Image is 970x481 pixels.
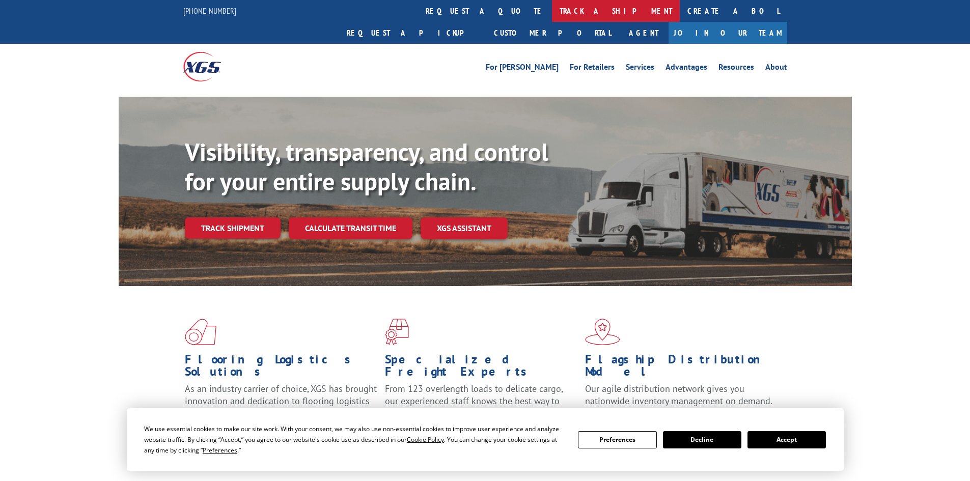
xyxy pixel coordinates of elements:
p: From 123 overlength loads to delicate cargo, our experienced staff knows the best way to move you... [385,383,577,428]
span: Cookie Policy [407,435,444,444]
a: Resources [718,63,754,74]
b: Visibility, transparency, and control for your entire supply chain. [185,136,548,197]
span: Preferences [203,446,237,455]
span: As an industry carrier of choice, XGS has brought innovation and dedication to flooring logistics... [185,383,377,419]
a: Customer Portal [486,22,619,44]
a: Agent [619,22,669,44]
button: Decline [663,431,741,448]
img: xgs-icon-flagship-distribution-model-red [585,319,620,345]
img: xgs-icon-total-supply-chain-intelligence-red [185,319,216,345]
a: Calculate transit time [289,217,412,239]
h1: Flagship Distribution Model [585,353,778,383]
a: [PHONE_NUMBER] [183,6,236,16]
span: Our agile distribution network gives you nationwide inventory management on demand. [585,383,772,407]
h1: Specialized Freight Experts [385,353,577,383]
img: xgs-icon-focused-on-flooring-red [385,319,409,345]
a: Services [626,63,654,74]
a: Request a pickup [339,22,486,44]
a: For Retailers [570,63,615,74]
button: Preferences [578,431,656,448]
a: About [765,63,787,74]
button: Accept [747,431,826,448]
a: Track shipment [185,217,281,239]
h1: Flooring Logistics Solutions [185,353,377,383]
div: We use essential cookies to make our site work. With your consent, we may also use non-essential ... [144,423,566,456]
div: Cookie Consent Prompt [127,408,844,471]
a: Advantages [666,63,707,74]
a: Join Our Team [669,22,787,44]
a: XGS ASSISTANT [421,217,508,239]
a: For [PERSON_NAME] [486,63,559,74]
